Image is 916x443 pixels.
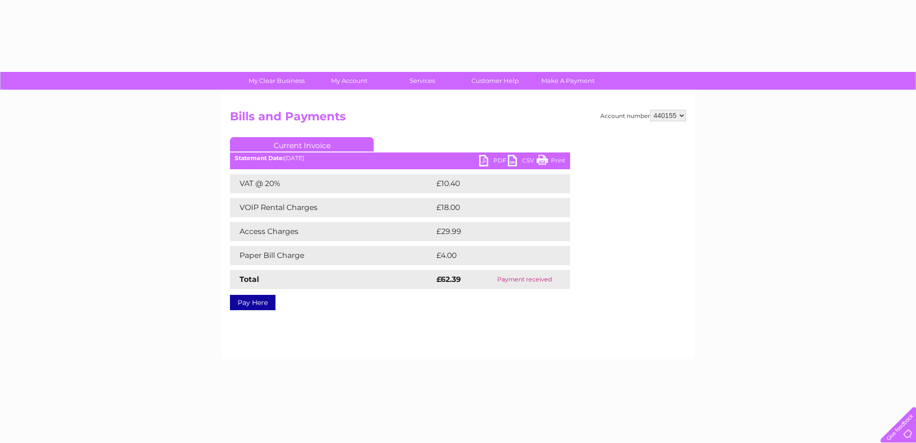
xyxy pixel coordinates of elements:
td: VOIP Rental Charges [230,198,434,217]
a: Current Invoice [230,137,374,152]
a: Pay Here [230,295,275,310]
a: Customer Help [456,72,535,90]
div: [DATE] [230,155,570,162]
a: Make A Payment [528,72,607,90]
td: Access Charges [230,222,434,241]
a: Services [383,72,462,90]
a: CSV [508,155,537,169]
div: Account number [600,110,686,121]
a: My Account [310,72,389,90]
a: Print [537,155,565,169]
a: PDF [479,155,508,169]
h2: Bills and Payments [230,110,686,128]
td: £29.99 [434,222,551,241]
td: £10.40 [434,174,550,193]
td: Payment received [479,270,570,289]
a: My Clear Business [237,72,316,90]
td: Paper Bill Charge [230,246,434,265]
td: £4.00 [434,246,548,265]
td: £18.00 [434,198,550,217]
b: Statement Date: [235,154,284,162]
td: VAT @ 20% [230,174,434,193]
strong: Total [240,275,259,284]
strong: £62.39 [436,275,461,284]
